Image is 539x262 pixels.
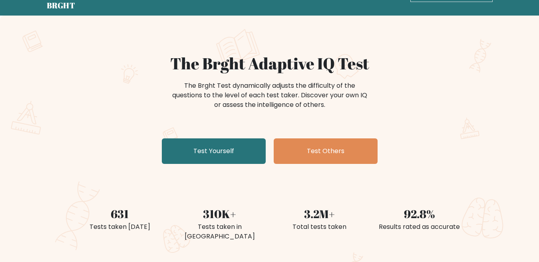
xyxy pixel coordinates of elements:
[274,222,365,232] div: Total tests taken
[175,205,265,222] div: 310K+
[274,205,365,222] div: 3.2M+
[47,1,76,10] h5: BRGHT
[274,138,378,164] a: Test Others
[75,205,165,222] div: 631
[75,54,465,73] h1: The Brght Adaptive IQ Test
[162,138,266,164] a: Test Yourself
[170,81,370,110] div: The Brght Test dynamically adjusts the difficulty of the questions to the level of each test take...
[175,222,265,241] div: Tests taken in [GEOGRAPHIC_DATA]
[75,222,165,232] div: Tests taken [DATE]
[374,222,465,232] div: Results rated as accurate
[374,205,465,222] div: 92.8%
